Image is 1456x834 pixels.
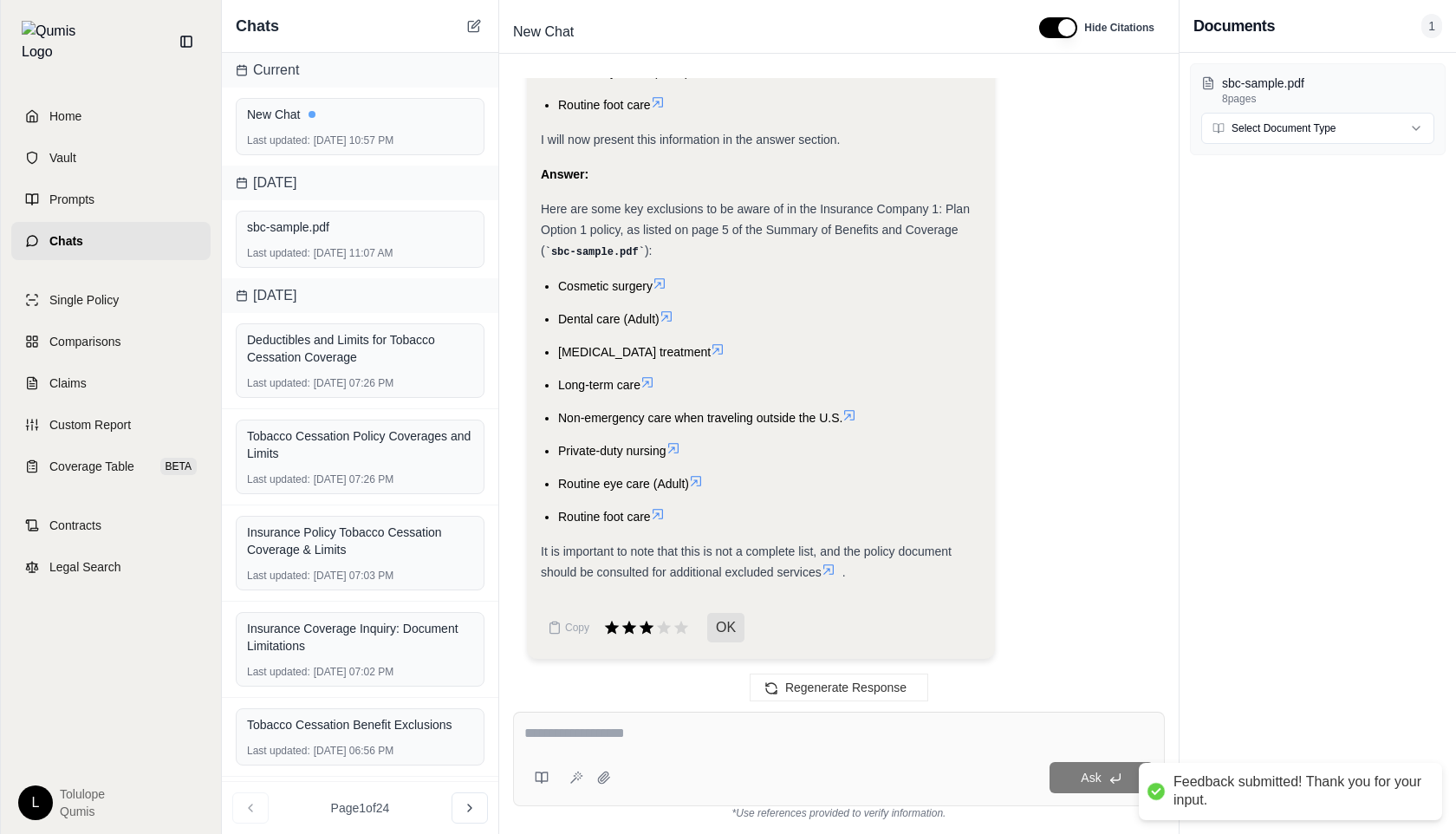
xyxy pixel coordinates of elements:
span: Dental care (Adult) [558,312,660,326]
span: Single Policy [49,291,119,309]
a: Prompts [11,180,211,218]
a: Single Policy [11,281,211,319]
span: Page 1 of 24 [331,799,390,817]
span: Regenerate Response [785,681,907,694]
a: Contracts [11,506,211,544]
span: Cosmetic surgery [558,279,653,293]
img: Qumis Logo [22,21,87,62]
span: Qumis [60,803,105,820]
div: [DATE] 07:03 PM [247,569,473,583]
a: Home [11,97,211,135]
div: New Chat [247,106,473,123]
a: Claims [11,364,211,402]
button: Regenerate Response [750,674,928,701]
span: Last updated: [247,569,310,583]
button: Collapse sidebar [172,28,200,55]
div: Current [222,53,498,88]
span: Long-term care [558,378,640,392]
h3: Documents [1193,14,1275,38]
a: Coverage TableBETA [11,447,211,485]
span: Tolulope [60,785,105,803]
span: It is important to note that this is not a complete list, and the policy document should be consu... [541,544,952,579]
a: Chats [11,222,211,260]
code: sbc-sample.pdf [545,246,645,258]
span: Chats [236,14,279,38]
div: [DATE] 07:02 PM [247,665,473,679]
span: BETA [160,458,197,475]
a: Custom Report [11,406,211,444]
span: Contracts [49,517,101,534]
p: sbc-sample.pdf [1222,75,1434,92]
span: Claims [49,375,87,392]
button: Copy [541,610,596,645]
div: Deductibles and Limits for Tobacco Cessation Coverage [247,331,473,366]
a: Comparisons [11,323,211,361]
span: Comparisons [49,333,120,350]
div: [DATE] 10:57 PM [247,134,473,147]
a: Vault [11,139,211,177]
span: sbc-sample.pdf [247,218,329,236]
span: 1 [1421,14,1442,38]
button: New Chat [464,16,484,36]
div: Insurance Coverage Inquiry: Document Limitations [247,620,473,655]
div: Feedback submitted! Thank you for your input. [1173,773,1425,810]
div: Tobacco Cessation Benefit Exclusions [247,716,473,733]
span: Non-emergency care when traveling outside the U.S. [558,411,842,425]
p: 8 pages [1222,92,1434,106]
span: Legal Search [49,558,121,576]
span: Coverage Table [49,458,134,475]
div: Edit Title [506,18,1018,46]
span: Custom Report [49,416,131,433]
span: Ask [1081,771,1101,785]
a: Legal Search [11,548,211,586]
span: Hide Citations [1084,21,1154,35]
div: Tobacco Cessation Policy Coverages and Limits [247,427,473,462]
span: Last updated: [247,472,310,486]
span: Home [49,108,81,125]
span: Vault [49,149,76,166]
div: [DATE] 07:26 PM [247,472,473,486]
span: Copy [565,621,589,635]
div: [DATE] 11:07 AM [247,246,473,260]
span: Routine foot care [558,98,651,112]
div: [DATE] 06:56 PM [247,744,473,758]
button: sbc-sample.pdf8pages [1201,75,1434,106]
span: Private-duty nursing [558,444,666,458]
div: Insurance Policy Tobacco Cessation Coverage & Limits [247,524,473,558]
span: Routine foot care [558,510,651,524]
span: Here are some key exclusions to be aware of in the Insurance Company 1: Plan Option 1 policy, as ... [541,202,970,257]
span: Last updated: [247,134,310,147]
span: Last updated: [247,665,310,679]
span: Last updated: [247,744,310,758]
span: Routine eye care (Adult) [558,477,689,491]
span: Chats [49,232,83,250]
span: ): [645,244,653,257]
span: . [842,565,846,579]
button: Ask [1050,762,1154,793]
span: Last updated: [247,376,310,390]
div: *Use references provided to verify information. [513,806,1165,820]
div: L [18,785,53,820]
div: [DATE] [222,166,498,200]
span: [MEDICAL_DATA] treatment [558,345,711,359]
span: OK [707,613,744,642]
div: [DATE] 07:26 PM [247,376,473,390]
span: I will now present this information in the answer section. [541,133,841,147]
div: [DATE] [222,278,498,313]
strong: Answer: [541,167,588,181]
span: New Chat [506,18,581,46]
span: Prompts [49,191,94,208]
span: Last updated: [247,246,310,260]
